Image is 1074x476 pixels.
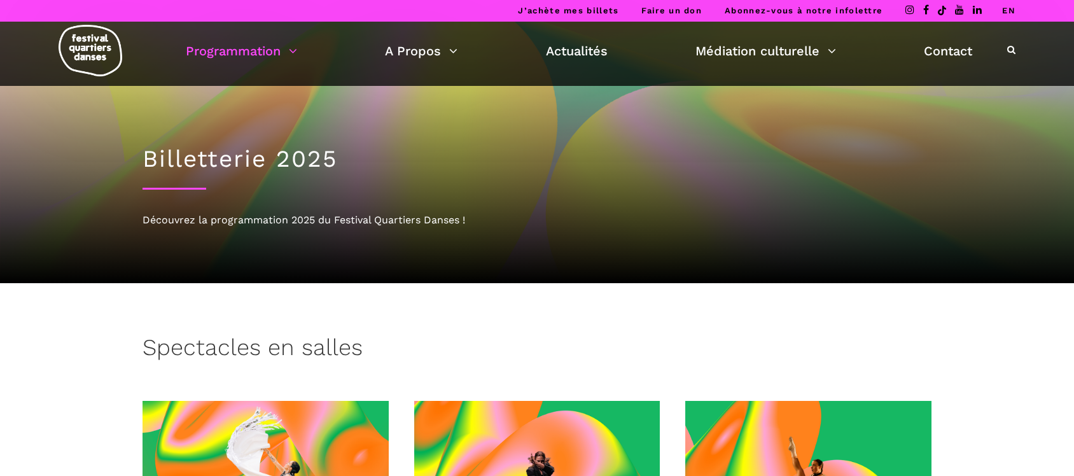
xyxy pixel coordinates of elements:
a: Programmation [186,40,297,62]
a: Médiation culturelle [695,40,836,62]
a: Faire un don [641,6,702,15]
h1: Billetterie 2025 [143,145,931,173]
a: A Propos [385,40,457,62]
div: Découvrez la programmation 2025 du Festival Quartiers Danses ! [143,212,931,228]
img: logo-fqd-med [59,25,122,76]
a: Contact [924,40,972,62]
a: EN [1002,6,1015,15]
a: J’achète mes billets [518,6,618,15]
h3: Spectacles en salles [143,334,363,366]
a: Abonnez-vous à notre infolettre [725,6,882,15]
a: Actualités [546,40,608,62]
